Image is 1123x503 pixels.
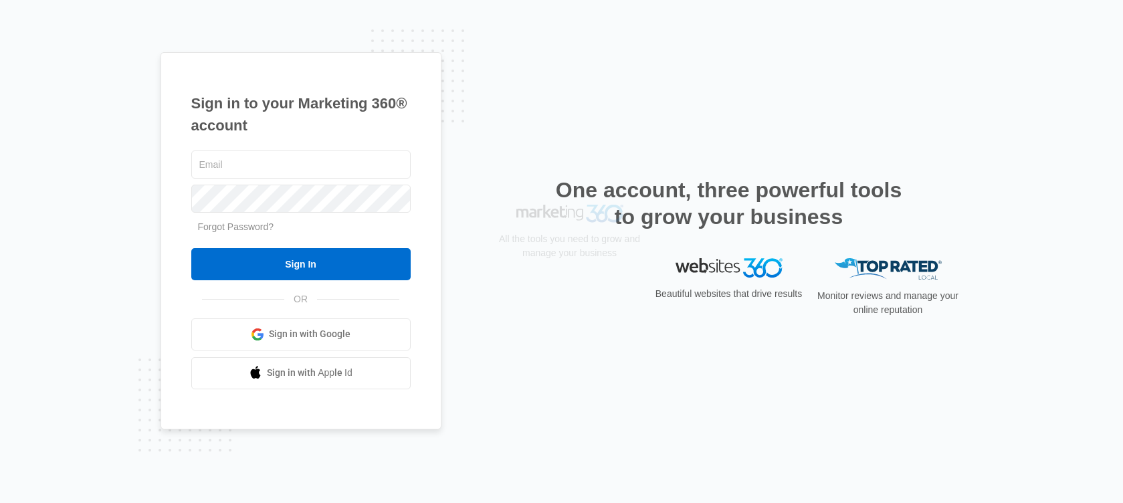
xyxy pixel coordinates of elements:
span: Sign in with Apple Id [267,366,352,380]
p: All the tools you need to grow and manage your business [495,286,645,314]
span: Sign in with Google [269,327,350,341]
a: Sign in with Apple Id [191,357,411,389]
a: Forgot Password? [198,221,274,232]
p: Monitor reviews and manage your online reputation [813,289,963,317]
input: Email [191,150,411,179]
img: Websites 360 [676,258,783,278]
p: Beautiful websites that drive results [654,287,804,301]
span: OR [284,292,317,306]
img: Top Rated Local [835,258,942,280]
input: Sign In [191,248,411,280]
img: Marketing 360 [516,258,623,277]
h1: Sign in to your Marketing 360® account [191,92,411,136]
a: Sign in with Google [191,318,411,350]
h2: One account, three powerful tools to grow your business [552,177,906,230]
